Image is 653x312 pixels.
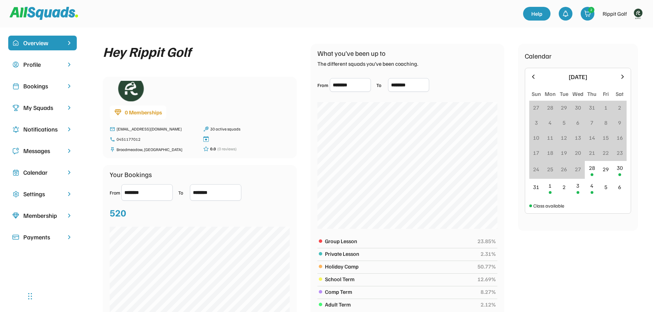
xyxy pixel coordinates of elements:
div: Mon [545,90,556,98]
div: 27 [533,103,539,112]
div: 20 [575,149,581,157]
img: chevron-right%20copy%203.svg [66,40,73,46]
div: 8 [604,118,607,127]
div: 2.31% [481,250,496,258]
div: Tue [560,90,568,98]
div: Fri [603,90,609,98]
div: 14 [589,134,595,142]
img: Icon%20copy%2016.svg [12,191,19,198]
div: 2.12% [481,300,496,309]
div: 28 [547,103,553,112]
div: (0 reviews) [217,146,237,152]
div: 6 [576,118,579,127]
div: To [178,189,189,196]
div: Notifications [23,125,62,134]
div: To [376,82,387,89]
div: 15 [603,134,609,142]
div: 3 [576,182,579,190]
div: 24 [533,165,539,173]
div: 23.85% [477,237,496,245]
img: Icon%20copy%202.svg [12,83,19,90]
div: [EMAIL_ADDRESS][DOMAIN_NAME] [117,126,196,132]
div: 29 [561,103,567,112]
img: chevron-right.svg [66,61,73,68]
div: Thu [587,90,596,98]
div: From [110,189,120,196]
div: 19 [561,149,567,157]
div: Group Lesson [325,237,474,245]
div: Hey Rippit Golf [103,44,191,59]
div: 13 [575,134,581,142]
img: user-circle.svg [12,61,19,68]
div: Sat [616,90,624,98]
div: Comp Term [325,288,477,296]
div: 5 [604,183,607,191]
div: 31 [589,103,595,112]
div: 21 [589,149,595,157]
div: 0.0 [210,146,216,152]
div: 26 [561,165,567,173]
div: 11 [547,134,553,142]
img: chevron-right.svg [66,83,73,89]
div: 520 [110,205,126,220]
div: Private Lesson [325,250,477,258]
div: 1 [548,182,552,190]
div: Settings [23,189,62,199]
div: Overview [23,38,62,48]
a: Help [523,7,551,21]
img: chevron-right.svg [66,126,73,133]
img: chevron-right.svg [66,104,73,111]
img: Squad%20Logo.svg [10,7,78,20]
div: Adult Term [325,300,477,309]
div: 5 [563,118,566,127]
img: chevron-right.svg [66,191,73,197]
div: 2 [618,103,621,112]
div: 8.27% [481,288,496,296]
div: 18 [547,149,553,157]
img: chevron-right.svg [66,169,73,176]
div: 31 [533,183,539,191]
div: 10 [533,134,539,142]
img: Rippitlogov2_green.png [631,7,645,21]
img: Icon%20copy%208.svg [12,212,19,219]
div: 2 [589,7,594,12]
div: 12.69% [477,275,496,283]
img: chevron-right.svg [66,212,73,219]
img: shopping-cart-01%20%281%29.svg [584,10,591,17]
img: home-smile.svg [12,40,19,47]
div: 50.77% [477,262,496,271]
div: 3 [535,118,538,127]
img: bell-03%20%281%29.svg [562,10,569,17]
div: Bookings [23,82,62,91]
img: Icon%20copy%203.svg [12,104,19,111]
div: 4 [590,182,593,190]
div: 1 [604,103,607,112]
div: Calendar [525,51,552,61]
div: My Squads [23,103,62,112]
div: 30 active squads [210,126,290,132]
div: 0451177012 [117,136,196,142]
div: 30 [575,103,581,112]
div: Broadmeadow, [GEOGRAPHIC_DATA] [117,147,196,153]
img: Rippitlogov2_green.png [110,81,151,101]
div: 17 [533,149,539,157]
div: Your Bookings [110,169,152,179]
div: 29 [603,165,609,173]
div: 28 [589,164,595,172]
div: 22 [603,149,609,157]
div: 25 [547,165,553,173]
div: Holiday Camp [325,262,474,271]
div: Sun [532,90,541,98]
div: 0 Memberships [125,108,162,116]
div: Calendar [23,168,62,177]
div: 30 [617,164,623,172]
img: Icon%20copy%207.svg [12,169,19,176]
div: What you’ve been up to [317,48,386,58]
div: 7 [590,118,593,127]
div: 23 [617,149,623,157]
img: Icon%20copy%204.svg [12,126,19,133]
div: From [317,82,328,89]
div: Rippit Golf [603,10,627,18]
div: 27 [575,165,581,173]
div: 4 [548,118,552,127]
